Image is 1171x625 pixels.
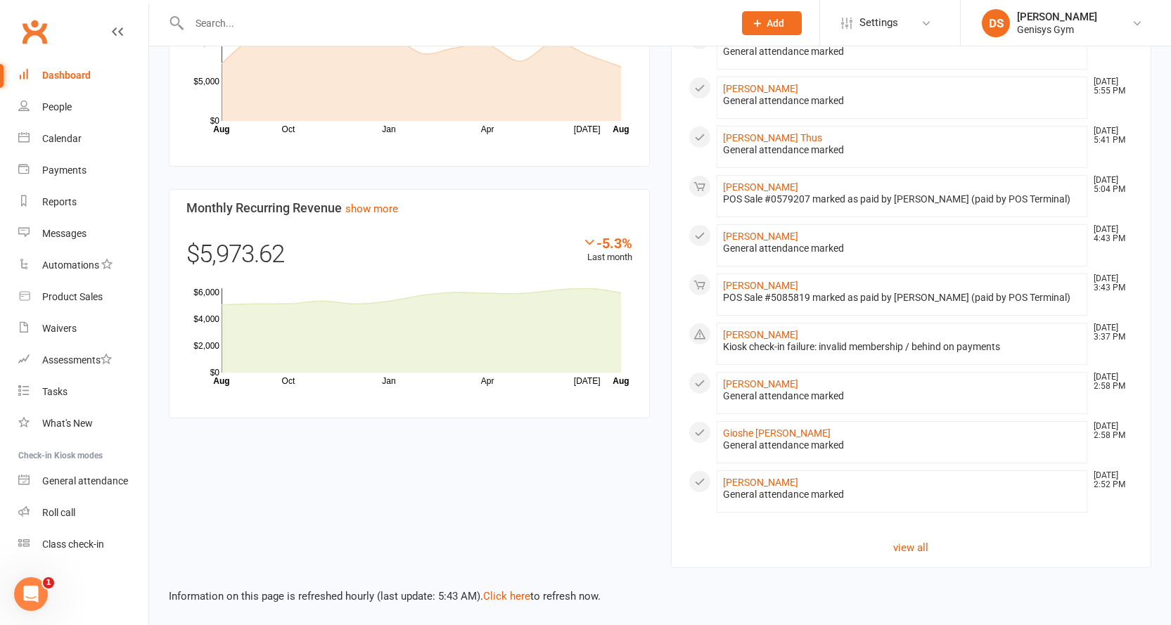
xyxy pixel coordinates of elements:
div: Assessments [42,354,112,366]
a: Assessments [18,344,148,376]
div: People [42,101,72,112]
div: POS Sale #5085819 marked as paid by [PERSON_NAME] (paid by POS Terminal) [723,292,1082,304]
div: POS Sale #0579207 marked as paid by [PERSON_NAME] (paid by POS Terminal) [723,193,1082,205]
time: [DATE] 2:58 PM [1087,422,1133,440]
a: show more [345,202,398,215]
div: General attendance marked [723,95,1082,107]
a: Gioshe [PERSON_NAME] [723,427,831,439]
a: Reports [18,186,148,218]
input: Search... [185,13,724,33]
a: Automations [18,250,148,281]
div: Genisys Gym [1017,23,1097,36]
time: [DATE] 5:04 PM [1087,176,1133,194]
div: Automations [42,259,99,271]
a: Calendar [18,123,148,155]
a: Payments [18,155,148,186]
time: [DATE] 4:43 PM [1087,225,1133,243]
a: Class kiosk mode [18,529,148,560]
div: Kiosk check-in failure: invalid membership / behind on payments [723,341,1082,353]
div: Class check-in [42,539,104,550]
a: Product Sales [18,281,148,313]
a: [PERSON_NAME] [723,83,798,94]
time: [DATE] 3:43 PM [1087,274,1133,292]
a: Messages [18,218,148,250]
a: [PERSON_NAME] [723,181,798,193]
div: Roll call [42,507,75,518]
a: Tasks [18,376,148,408]
a: [PERSON_NAME] [723,378,798,389]
a: [PERSON_NAME] [723,477,798,488]
a: [PERSON_NAME] [723,231,798,242]
div: General attendance marked [723,144,1082,156]
div: Product Sales [42,291,103,302]
time: [DATE] 3:37 PM [1087,323,1133,342]
div: General attendance marked [723,439,1082,451]
span: 1 [43,577,54,588]
span: Add [767,18,784,29]
time: [DATE] 2:58 PM [1087,373,1133,391]
div: Tasks [42,386,68,397]
a: Click here [483,590,530,603]
div: Last month [582,235,632,265]
div: General attendance marked [723,243,1082,254]
div: Information on this page is refreshed hourly (last update: 5:43 AM). to refresh now. [149,568,1171,605]
div: DS [982,9,1010,37]
a: view all [689,539,1134,556]
time: [DATE] 5:41 PM [1087,127,1133,145]
a: Roll call [18,497,148,529]
a: [PERSON_NAME] Thus [723,132,822,143]
div: Waivers [42,323,77,334]
div: [PERSON_NAME] [1017,11,1097,23]
a: Clubworx [17,14,52,49]
div: General attendance [42,475,128,487]
a: General attendance kiosk mode [18,465,148,497]
div: General attendance marked [723,390,1082,402]
a: Waivers [18,313,148,344]
div: -5.3% [582,235,632,250]
div: General attendance marked [723,46,1082,58]
a: What's New [18,408,148,439]
time: [DATE] 2:52 PM [1087,471,1133,489]
div: General attendance marked [723,489,1082,501]
a: People [18,91,148,123]
a: [PERSON_NAME] [723,329,798,340]
button: Add [742,11,802,35]
div: Calendar [42,133,82,144]
div: Reports [42,196,77,207]
div: What's New [42,418,93,429]
div: Dashboard [42,70,91,81]
div: $5,973.62 [186,235,632,281]
iframe: Intercom live chat [14,577,48,611]
a: Dashboard [18,60,148,91]
a: [PERSON_NAME] [723,280,798,291]
span: Settings [859,7,898,39]
h3: Monthly Recurring Revenue [186,201,632,215]
time: [DATE] 5:55 PM [1087,77,1133,96]
div: Messages [42,228,87,239]
div: Payments [42,165,87,176]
